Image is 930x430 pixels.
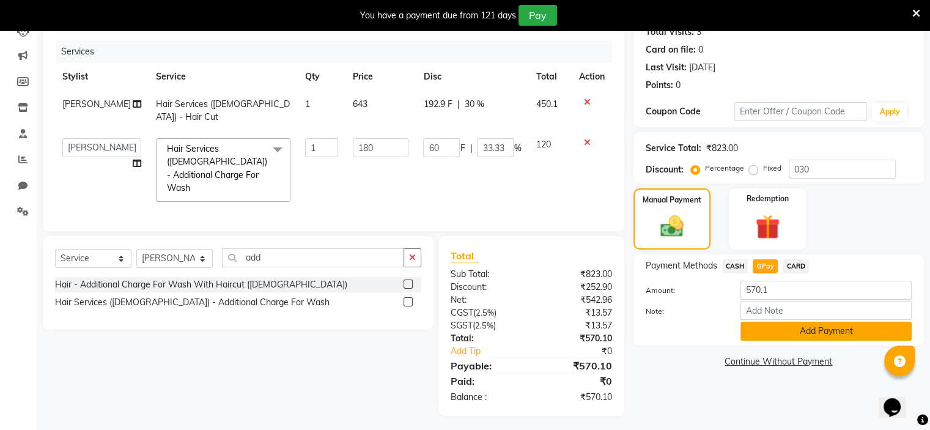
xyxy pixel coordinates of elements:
[646,79,673,92] div: Points:
[55,296,330,309] div: Hair Services ([DEMOGRAPHIC_DATA]) - Additional Charge For Wash
[531,374,621,388] div: ₹0
[646,163,684,176] div: Discount:
[646,142,701,155] div: Service Total:
[56,40,621,63] div: Services
[637,285,731,296] label: Amount:
[740,322,912,341] button: Add Payment
[441,306,531,319] div: ( )
[222,248,404,267] input: Search or Scan
[149,63,298,91] th: Service
[441,391,531,404] div: Balance :
[536,139,550,150] span: 120
[531,319,621,332] div: ₹13.57
[531,268,621,281] div: ₹823.00
[441,332,531,345] div: Total:
[646,259,717,272] span: Payment Methods
[531,294,621,306] div: ₹542.96
[519,5,557,26] button: Pay
[441,319,531,332] div: ( )
[475,321,493,330] span: 2.5%
[676,79,681,92] div: 0
[416,63,528,91] th: Disc
[464,98,484,111] span: 30 %
[753,259,778,273] span: GPay
[747,193,789,204] label: Redemption
[740,281,912,300] input: Amount
[531,281,621,294] div: ₹252.90
[646,61,687,74] div: Last Visit:
[55,63,149,91] th: Stylist
[460,142,465,155] span: F
[689,61,715,74] div: [DATE]
[734,102,868,121] input: Enter Offer / Coupon Code
[646,105,734,118] div: Coupon Code
[441,374,531,388] div: Paid:
[740,301,912,320] input: Add Note
[531,332,621,345] div: ₹570.10
[546,345,621,358] div: ₹0
[531,391,621,404] div: ₹570.10
[353,98,367,109] span: 643
[636,355,921,368] a: Continue Without Payment
[441,345,546,358] a: Add Tip
[536,98,557,109] span: 450.1
[879,381,918,418] iframe: chat widget
[345,63,416,91] th: Price
[528,63,571,91] th: Total
[572,63,612,91] th: Action
[637,306,731,317] label: Note:
[872,103,907,121] button: Apply
[441,268,531,281] div: Sub Total:
[167,143,267,193] span: Hair Services ([DEMOGRAPHIC_DATA]) - Additional Charge For Wash
[722,259,748,273] span: CASH
[62,98,131,109] span: [PERSON_NAME]
[441,294,531,306] div: Net:
[451,320,473,331] span: SGST
[643,195,701,206] label: Manual Payment
[698,43,703,56] div: 0
[305,98,310,109] span: 1
[748,212,788,242] img: _gift.svg
[476,308,494,317] span: 2.5%
[531,358,621,373] div: ₹570.10
[451,250,479,262] span: Total
[646,43,696,56] div: Card on file:
[514,142,521,155] span: %
[763,163,781,174] label: Fixed
[441,358,531,373] div: Payable:
[705,163,744,174] label: Percentage
[470,142,472,155] span: |
[696,26,701,39] div: 3
[156,98,290,122] span: Hair Services ([DEMOGRAPHIC_DATA]) - Hair Cut
[646,26,694,39] div: Total Visits:
[457,98,459,111] span: |
[783,259,809,273] span: CARD
[360,9,516,22] div: You have a payment due from 121 days
[653,213,691,240] img: _cash.svg
[423,98,452,111] span: 192.9 F
[451,307,473,318] span: CGST
[298,63,345,91] th: Qty
[190,182,196,193] a: x
[441,281,531,294] div: Discount:
[55,278,347,291] div: Hair - Additional Charge For Wash With Haircut ([DEMOGRAPHIC_DATA])
[531,306,621,319] div: ₹13.57
[706,142,738,155] div: ₹823.00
